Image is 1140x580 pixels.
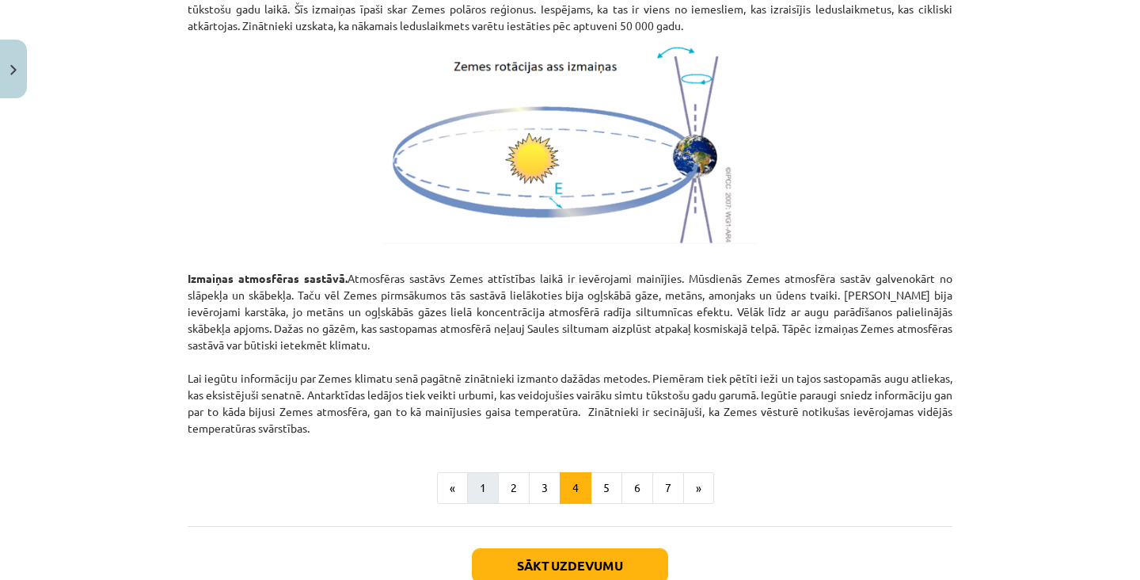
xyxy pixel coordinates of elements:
[529,472,560,504] button: 3
[437,472,468,504] button: «
[188,254,952,437] p: Atmosfēras sastāvs Zemes attīstības laikā ir ievērojami mainījies. Mūsdienās Zemes atmosfēra sast...
[621,472,653,504] button: 6
[188,271,348,285] strong: Izmaiņas atmosfēras sastāvā.
[683,472,714,504] button: »
[467,472,499,504] button: 1
[591,472,622,504] button: 5
[10,65,17,75] img: icon-close-lesson-0947bae3869378f0d4975bcd49f059093ad1ed9edebbc8119c70593378902aed.svg
[560,472,591,504] button: 4
[652,472,684,504] button: 7
[498,472,530,504] button: 2
[188,472,952,504] nav: Page navigation example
